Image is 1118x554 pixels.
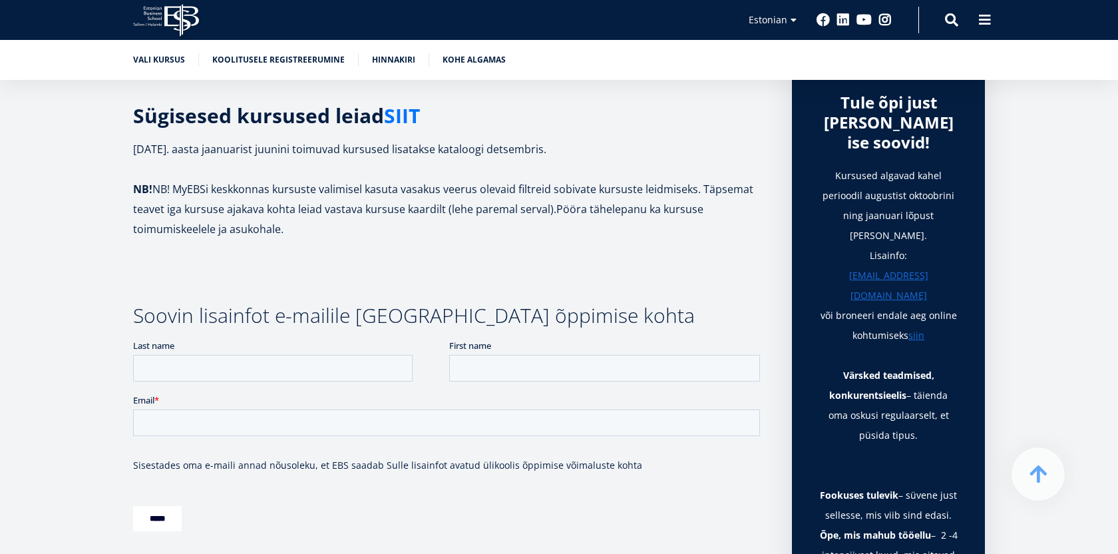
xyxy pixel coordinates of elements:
[878,13,892,27] a: Instagram
[133,182,152,196] strong: NB!
[212,53,345,67] a: Koolitusele registreerumine
[819,485,958,525] h1: – süvene just sellesse, mis viib sind edasi.
[908,326,924,346] a: siin
[133,102,420,129] strong: Sügisesed kursused leiad
[443,53,506,67] a: Kohe algamas
[819,93,958,152] div: Tule õpi just [PERSON_NAME] ise soovid!
[133,306,765,326] h3: Soovin lisainfot e-mailile [GEOGRAPHIC_DATA] õppimise kohta
[820,529,931,541] strong: Õpe, mis mahub tööellu
[372,53,415,67] a: Hinnakiri
[817,13,830,27] a: Facebook
[133,139,765,239] p: [DATE]. aasta jaanuarist juunini toimuvad kursused lisatakse kataloogi detsembris. NB! MyEBSi kes...
[384,106,420,126] a: SIIT
[133,339,765,543] iframe: Form 0
[819,266,958,306] a: [EMAIL_ADDRESS][DOMAIN_NAME]
[133,53,185,67] a: Vali kursus
[837,13,850,27] a: Linkedin
[856,13,872,27] a: Youtube
[820,489,898,501] strong: Fookuses tulevik
[829,369,934,402] strong: Värsked teadmised, konkurentsieelis
[819,166,958,346] h1: Kursused algavad kahel perioodil augustist oktoobrini ning jaanuari lõpust [PERSON_NAME]. Lisainf...
[819,366,958,445] p: – täienda oma oskusi regulaarselt, et püsida tipus.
